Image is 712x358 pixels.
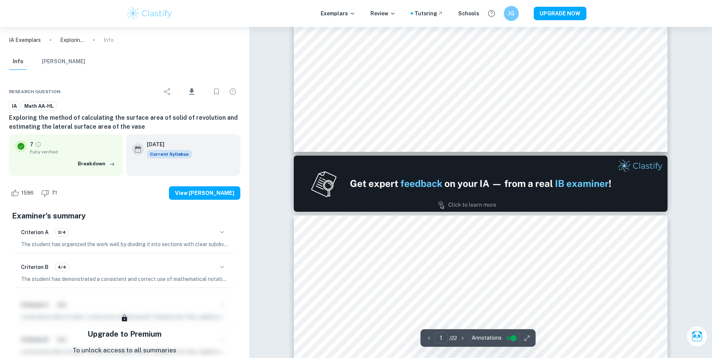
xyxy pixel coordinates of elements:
[126,6,173,21] img: Clastify logo
[87,328,161,340] h5: Upgrade to Premium
[209,84,224,99] div: Bookmark
[458,9,479,18] a: Schools
[370,9,396,18] p: Review
[60,36,84,44] p: Exploring the method of calculating the surface area of solid of revolution and estimating the la...
[22,102,56,110] span: Math AA-HL
[9,88,61,95] span: Research question
[294,156,668,212] img: Ad
[21,263,49,271] h6: Criterion B
[504,6,519,21] button: JG
[30,149,117,155] span: Fully verified
[687,326,708,347] button: Ask Clai
[39,187,61,199] div: Dislike
[21,275,228,283] p: The student has demonstrated a consistent and correct use of mathematical notation, symbols, and ...
[449,334,457,342] p: / 22
[147,150,192,158] span: Current Syllabus
[9,187,38,199] div: Like
[534,7,586,20] button: UPGRADE NOW
[9,36,41,44] a: IA Exemplars
[160,84,175,99] div: Share
[9,113,240,131] h6: Exploring the method of calculating the surface area of solid of revolution and estimating the la...
[176,82,207,101] div: Download
[21,101,57,111] a: Math AA-HL
[485,7,498,20] button: Help and Feedback
[321,9,355,18] p: Exemplars
[12,210,237,221] h5: Examiner's summary
[414,9,443,18] a: Tutoring
[225,84,240,99] div: Report issue
[147,150,192,158] div: This exemplar is based on the current syllabus. Feel free to refer to it for inspiration/ideas wh...
[9,101,20,111] a: IA
[169,186,240,200] button: View [PERSON_NAME]
[147,140,186,149] h6: [DATE]
[472,334,502,342] span: Annotations
[35,141,41,148] a: Grade fully verified
[17,189,38,197] span: 1596
[30,140,33,149] p: 7
[55,264,69,270] span: 4/4
[76,158,117,169] button: Breakdown
[21,228,49,236] h6: Criterion A
[21,240,228,248] p: The student has organized the work well by dividing it into sections with clear subdivisions in t...
[104,36,114,44] p: Info
[507,9,515,18] h6: JG
[55,229,68,236] span: 3/4
[42,53,85,70] button: [PERSON_NAME]
[47,189,61,197] span: 71
[9,102,19,110] span: IA
[9,53,27,70] button: Info
[73,346,176,355] p: To unlock access to all summaries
